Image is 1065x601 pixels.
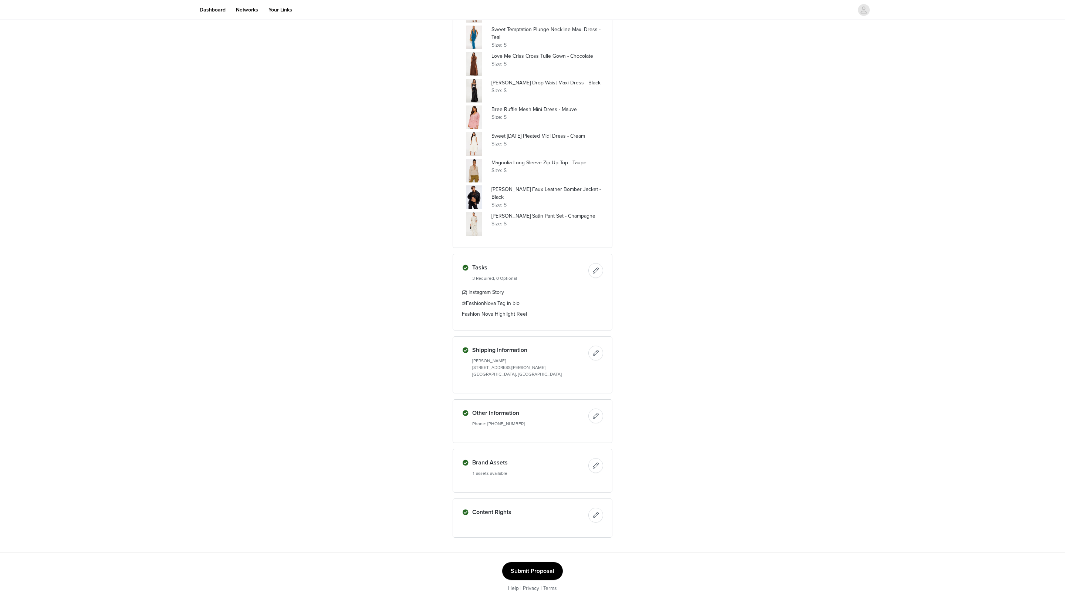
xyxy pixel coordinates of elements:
[472,458,585,467] h4: Brand Assets
[491,52,603,60] p: Love Me Criss Cross Tulle Gown - Chocolate
[491,140,603,148] p: Size: S
[195,1,230,18] a: Dashboard
[491,87,603,94] p: Size: S
[472,420,585,427] h5: Phone: [PHONE_NUMBER]
[453,336,612,393] div: Shipping Information
[502,562,563,580] button: Submit Proposal
[472,508,585,517] h4: Content Rights
[462,289,504,295] span: (2) Instagram Story
[491,220,603,228] p: Size: S
[491,212,603,220] p: [PERSON_NAME] Satin Pant Set - Champagne
[453,449,612,493] div: Brand Assets
[491,167,603,174] p: Size: S
[523,585,539,591] a: Privacy
[453,498,612,538] div: Content Rights
[453,399,612,443] div: Other Information
[491,41,603,49] p: Size: S
[491,185,603,201] p: [PERSON_NAME] Faux Leather Bomber Jacket - Black
[453,254,612,330] div: Tasks
[472,409,585,417] h4: Other Information
[491,105,603,113] p: Bree Ruffle Mesh Mini Dress - Mauve
[472,263,585,272] h4: Tasks
[491,159,603,167] p: Magnolia Long Sleeve Zip Up Top - Taupe
[472,275,585,282] h5: 3 Required, 0 Optional
[491,132,603,140] p: Sweet [DATE] Pleated Midi Dress - Cream
[462,311,527,317] span: Fashion Nova Highlight Reel
[472,346,585,355] h4: Shipping Information
[543,585,557,591] a: Terms
[462,300,520,306] span: @FashionNova Tag in bio
[491,113,603,121] p: Size: S
[472,357,585,377] h5: [PERSON_NAME] [STREET_ADDRESS][PERSON_NAME] [GEOGRAPHIC_DATA], [GEOGRAPHIC_DATA]
[231,1,263,18] a: Networks
[491,60,603,68] p: Size: S
[472,470,585,477] h5: 1 assets available
[264,1,297,18] a: Your Links
[520,585,521,591] span: |
[491,26,603,41] p: Sweet Temptation Plunge Neckline Maxi Dress - Teal
[491,79,603,87] p: [PERSON_NAME] Drop Waist Maxi Dress - Black
[508,585,519,591] a: Help
[541,585,542,591] span: |
[860,4,867,16] div: avatar
[491,201,603,209] p: Size: S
